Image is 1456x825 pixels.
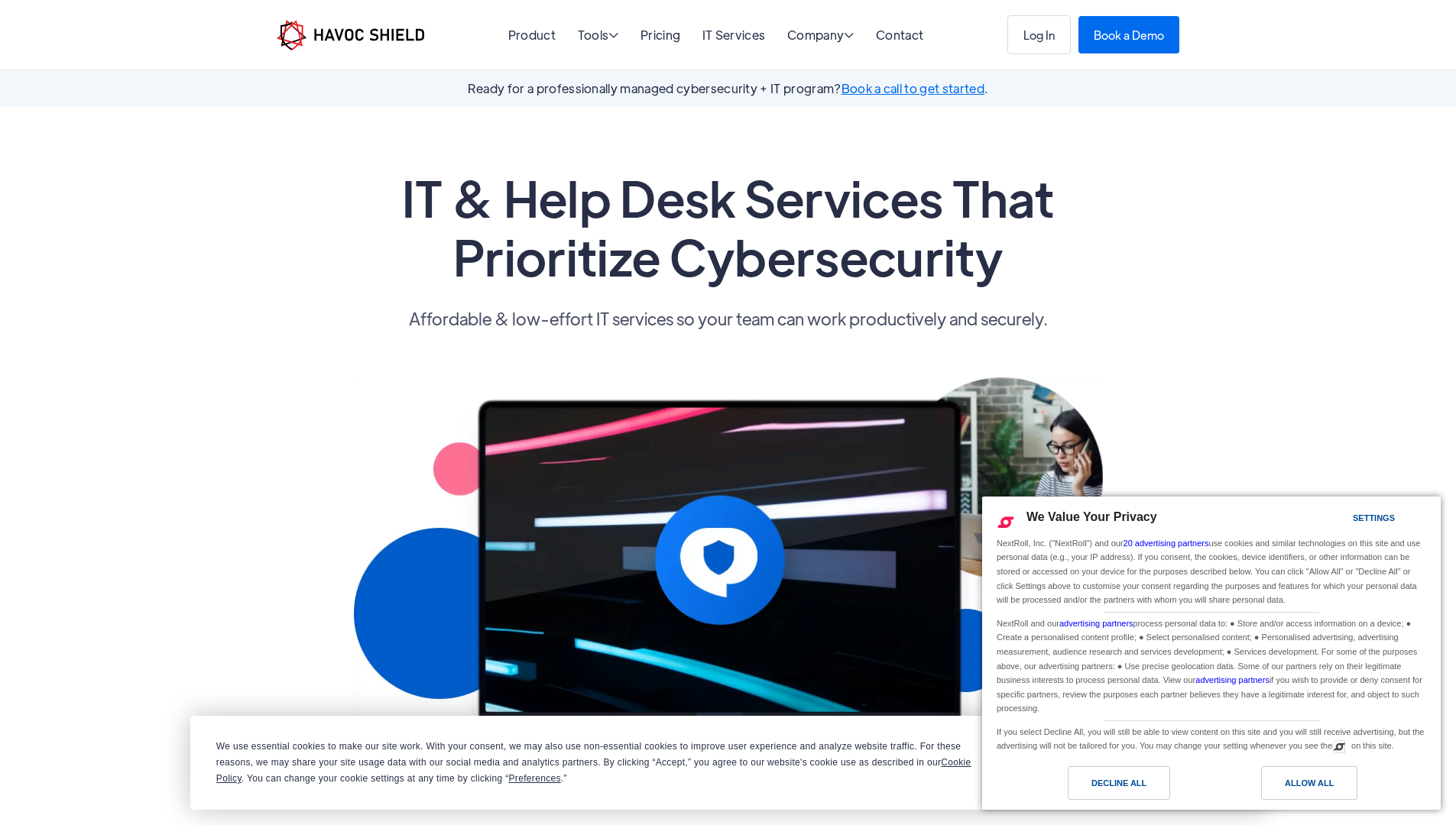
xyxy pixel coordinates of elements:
[841,80,984,96] a: Book a call to get started
[216,739,977,787] div: We use essential cookies to make our site work. With your consent, we may also use non-essential ...
[468,78,989,99] div: Ready for a professionally managed cybersecurity + IT program? .
[991,766,1211,807] a: Decline All
[578,29,619,44] div: Tools
[876,27,923,43] a: Contact
[1195,675,1270,684] a: advertising partners
[508,27,556,43] a: Product
[339,305,1117,332] p: Affordable & low-effort IT services so your team can work productively and securely.
[1091,775,1146,791] div: Decline All
[1059,619,1133,628] a: advertising partners
[1285,775,1334,791] div: Allow All
[994,535,1429,609] div: NextRoll, Inc. ("NextRoll") and our use cookies and similar technologies on this site and use per...
[509,773,561,784] span: Preferences
[339,168,1117,286] h1: IT & Help Desk Services That Prioritize Cybersecurity
[787,29,854,44] div: Company
[277,20,424,50] img: Havoc Shield logo
[994,721,1429,755] div: If you select Decline All, you will still be able to view content on this site and you will still...
[1007,15,1071,54] a: Log In
[787,29,854,44] div: Company
[190,716,1266,810] div: Cookie Consent Prompt
[1078,16,1179,53] a: Book a Demo
[994,613,1429,717] div: NextRoll and our process personal data to: ● Store and/or access information on a device; ● Creat...
[844,29,854,41] span: 
[1326,506,1363,534] a: Settings
[578,29,619,44] div: Tools
[1211,766,1432,807] a: Allow All
[702,27,766,43] a: IT Services
[1353,510,1395,526] div: Settings
[1026,510,1157,523] span: We Value Your Privacy
[608,29,618,41] span: 
[1124,539,1209,548] a: 20 advertising partners
[640,27,680,43] a: Pricing
[354,377,1103,767] img: IT Services by Havoc Shield
[277,20,424,50] a: home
